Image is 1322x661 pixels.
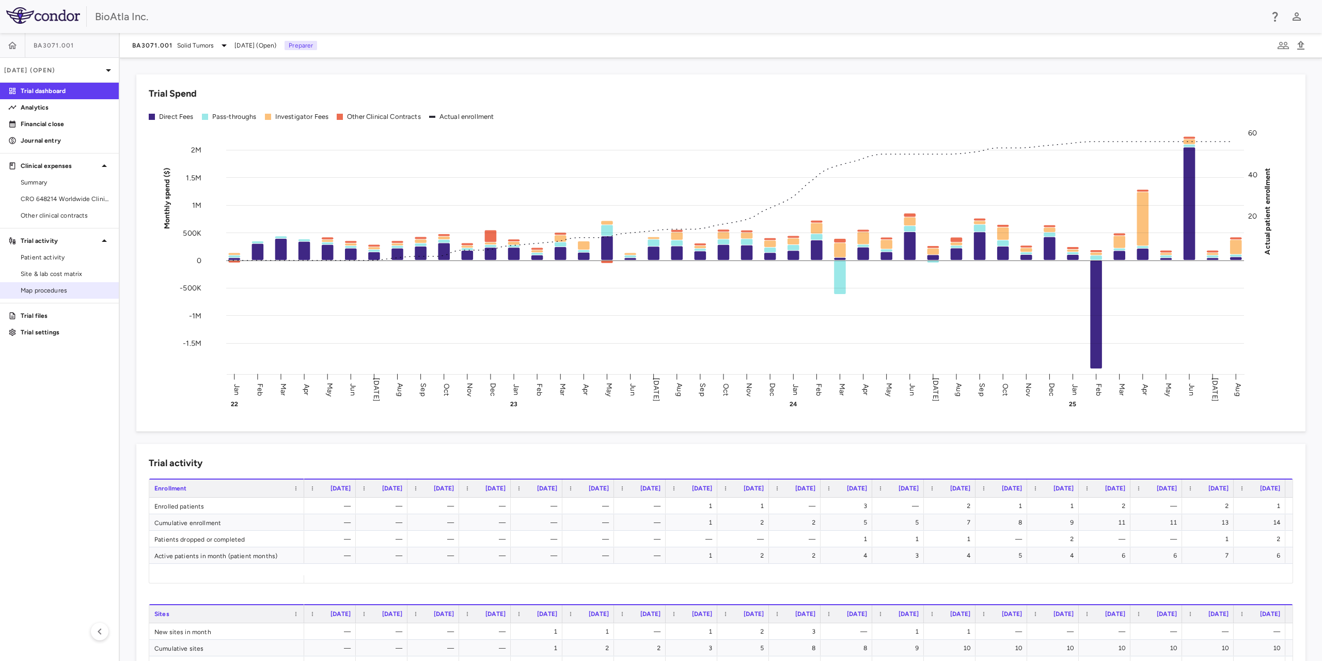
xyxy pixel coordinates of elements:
div: — [365,623,402,640]
span: [DATE] [847,610,867,618]
div: 1 [882,531,919,547]
span: [DATE] [899,485,919,492]
div: Investigator Fees [275,112,329,121]
div: Pass-throughs [212,112,257,121]
div: 6 [1243,547,1280,564]
div: 2 [727,514,764,531]
div: — [1140,531,1177,547]
div: — [417,498,454,514]
div: — [313,547,351,564]
div: 2 [933,498,970,514]
div: 1 [1036,498,1074,514]
span: Sites [154,610,169,618]
text: May [885,382,893,396]
div: — [623,498,660,514]
div: — [1036,623,1074,640]
span: [DATE] [1105,610,1125,618]
span: Map procedures [21,286,111,295]
text: Nov [745,382,753,396]
span: [DATE] [1208,485,1229,492]
span: [DATE] [485,485,506,492]
div: Cumulative enrollment [149,514,304,530]
div: 5 [985,547,1022,564]
div: — [313,623,351,640]
span: Enrollment [154,485,187,492]
span: [DATE] [537,485,557,492]
span: BA3071.001 [34,41,74,50]
div: — [313,498,351,514]
div: — [468,531,506,547]
div: 10 [985,640,1022,656]
div: — [468,547,506,564]
text: Mar [838,383,846,395]
text: Feb [1094,383,1103,395]
div: 1 [520,623,557,640]
div: 10 [1036,640,1074,656]
span: [DATE] (Open) [234,41,276,50]
div: 4 [1036,547,1074,564]
text: Dec [489,382,497,396]
text: Nov [1024,382,1033,396]
span: [DATE] [1157,610,1177,618]
span: BA3071.001 [132,41,173,50]
span: [DATE] [1053,610,1074,618]
div: — [313,514,351,531]
text: Aug [1234,383,1242,396]
p: Analytics [21,103,111,112]
text: Jan [1071,383,1079,395]
tspan: 1.5M [186,173,201,182]
span: [DATE] [899,610,919,618]
div: — [417,514,454,531]
div: — [468,514,506,531]
div: 2 [1088,498,1125,514]
div: 1 [727,498,764,514]
tspan: 40 [1248,170,1257,179]
div: — [365,640,402,656]
text: Apr [581,383,590,395]
div: 2 [1036,531,1074,547]
div: New sites in month [149,623,304,639]
span: [DATE] [1157,485,1177,492]
text: Apr [302,383,311,395]
div: 10 [1140,640,1177,656]
p: Journal entry [21,136,111,145]
div: BioAtla Inc. [95,9,1262,24]
tspan: 500K [183,228,201,237]
div: — [623,514,660,531]
div: — [520,498,557,514]
div: — [313,640,351,656]
text: Oct [721,383,730,395]
h6: Trial activity [149,456,202,470]
div: Other Clinical Contracts [347,112,421,121]
div: — [572,514,609,531]
text: May [605,382,613,396]
div: 11 [1088,514,1125,531]
span: [DATE] [847,485,867,492]
text: Sep [698,383,707,396]
div: 1 [1243,498,1280,514]
div: — [520,531,557,547]
span: [DATE] [589,485,609,492]
span: Other clinical contracts [21,211,111,220]
div: — [313,531,351,547]
div: — [365,531,402,547]
div: — [882,498,919,514]
span: [DATE] [485,610,506,618]
img: logo-full-SnFGN8VE.png [6,7,80,24]
div: 5 [830,514,867,531]
div: 2 [727,547,764,564]
tspan: 60 [1248,129,1257,137]
span: [DATE] [1208,610,1229,618]
p: Financial close [21,119,111,129]
text: 24 [790,401,797,408]
span: [DATE] [1002,610,1022,618]
span: Summary [21,178,111,187]
tspan: 2M [191,146,201,155]
span: [DATE] [795,485,815,492]
div: 11 [1140,514,1177,531]
tspan: Monthly spend ($) [163,167,171,229]
div: 1 [882,623,919,640]
text: Jun [349,383,357,395]
text: Feb [256,383,264,395]
div: Actual enrollment [439,112,494,121]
